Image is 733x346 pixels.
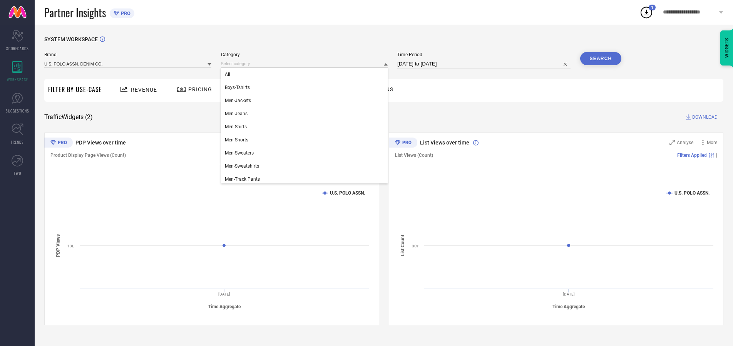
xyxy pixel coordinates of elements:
span: List Views over time [420,139,469,146]
div: Men-Shorts [221,133,388,146]
span: SCORECARDS [6,45,29,51]
tspan: Time Aggregate [208,304,241,309]
text: [DATE] [218,292,230,296]
tspan: Time Aggregate [552,304,585,309]
span: Brand [44,52,211,57]
div: Men-Shirts [221,120,388,133]
text: 13L [67,244,74,248]
tspan: PDP Views [55,234,61,257]
span: Men-Jackets [225,98,251,103]
span: DOWNLOAD [692,113,718,121]
span: Men-Shorts [225,137,248,143]
div: Premium [389,138,417,149]
span: Men-Shirts [225,124,247,129]
span: Category [221,52,388,57]
button: Search [580,52,622,65]
span: Pricing [188,86,212,92]
span: Product Display Page Views (Count) [50,153,126,158]
tspan: List Count [400,235,405,256]
input: Select category [221,60,388,68]
span: Revenue [131,87,157,93]
div: Open download list [639,5,653,19]
div: All [221,68,388,81]
text: 3Cr [412,244,418,248]
span: 1 [651,5,653,10]
span: More [707,140,717,145]
span: PRO [119,10,131,16]
span: TRENDS [11,139,24,145]
span: SUGGESTIONS [6,108,29,114]
text: U.S. POLO ASSN. [674,190,710,196]
span: List Views (Count) [395,153,433,158]
div: Men-Sweaters [221,146,388,160]
span: Men-Track Pants [225,176,260,182]
text: [DATE] [562,292,574,296]
span: Boys-Tshirts [225,85,250,90]
div: Men-Sweatshirts [221,160,388,173]
span: WORKSPACE [7,77,28,82]
span: Filter By Use-Case [48,85,102,94]
span: Men-Jeans [225,111,248,116]
span: FWD [14,170,21,176]
span: Partner Insights [44,5,106,20]
span: Time Period [397,52,571,57]
span: | [716,153,717,158]
span: Filters Applied [677,153,707,158]
svg: Zoom [669,140,675,145]
span: Men-Sweaters [225,150,254,156]
text: U.S. POLO ASSN. [330,190,365,196]
input: Select time period [397,59,571,69]
span: PDP Views over time [75,139,126,146]
span: Men-Sweatshirts [225,163,259,169]
div: Boys-Tshirts [221,81,388,94]
div: Men-Track Pants [221,173,388,186]
div: Men-Jackets [221,94,388,107]
span: SYSTEM WORKSPACE [44,36,98,42]
div: Men-Jeans [221,107,388,120]
span: Traffic Widgets ( 2 ) [44,113,93,121]
div: Premium [44,138,73,149]
span: All [225,72,230,77]
span: Analyse [677,140,693,145]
